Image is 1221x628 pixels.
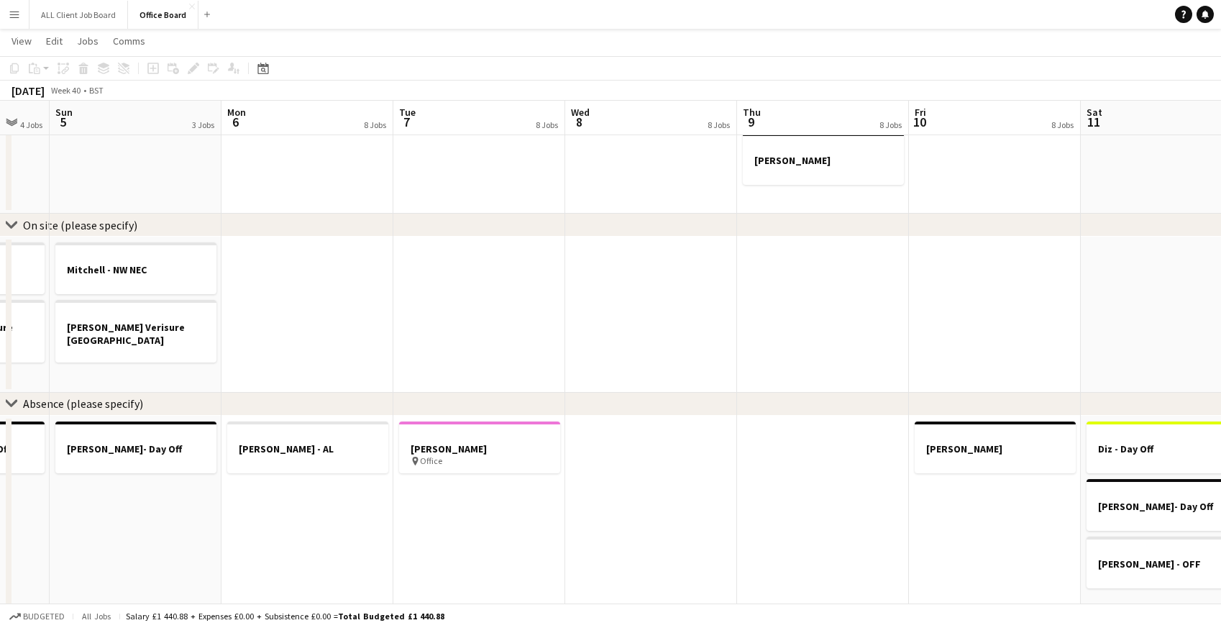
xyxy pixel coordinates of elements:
h3: [PERSON_NAME]- Day Off [55,442,216,455]
span: Week 40 [47,85,83,96]
span: Thu [743,106,761,119]
app-job-card: [PERSON_NAME] Office [399,422,560,473]
div: 8 Jobs [1051,119,1074,130]
span: Sat [1087,106,1102,119]
h3: [PERSON_NAME] Verisure [GEOGRAPHIC_DATA] [55,321,216,347]
h3: [PERSON_NAME] - AL [227,442,388,455]
div: 8 Jobs [364,119,386,130]
span: 8 [569,114,590,130]
a: Jobs [71,32,104,50]
span: 10 [913,114,926,130]
span: Comms [113,35,145,47]
div: Absence (please specify) [23,396,143,411]
a: View [6,32,37,50]
button: ALL Client Job Board [29,1,128,29]
app-job-card: [PERSON_NAME] [915,422,1076,473]
span: 9 [741,114,761,130]
span: Fri [915,106,926,119]
a: Edit [40,32,68,50]
div: On site (please specify) [23,218,137,232]
span: 11 [1084,114,1102,130]
div: 3 Jobs [192,119,214,130]
span: Budgeted [23,611,65,622]
app-job-card: [PERSON_NAME] - AL [227,422,388,473]
span: Office [420,455,442,466]
div: 8 Jobs [879,119,902,130]
span: Mon [227,106,246,119]
app-job-card: [PERSON_NAME]- Day Off [55,422,216,473]
span: 6 [225,114,246,130]
span: Jobs [77,35,99,47]
div: 4 Jobs [20,119,42,130]
span: 5 [53,114,73,130]
div: 8 Jobs [536,119,558,130]
span: All jobs [79,611,114,622]
app-job-card: [PERSON_NAME] Verisure [GEOGRAPHIC_DATA] [55,300,216,363]
span: 7 [397,114,416,130]
span: Edit [46,35,63,47]
span: View [12,35,32,47]
app-job-card: [PERSON_NAME] [743,133,904,185]
span: Sun [55,106,73,119]
h3: Mitchell - NW NEC [55,263,216,276]
a: Comms [107,32,151,50]
app-job-card: Mitchell - NW NEC [55,242,216,294]
span: Total Budgeted £1 440.88 [338,611,444,622]
button: Budgeted [7,609,67,624]
div: BST [89,85,104,96]
span: Wed [571,106,590,119]
h3: [PERSON_NAME] [743,154,904,167]
span: Tue [399,106,416,119]
div: Salary £1 440.88 + Expenses £0.00 + Subsistence £0.00 = [126,611,444,622]
div: [DATE] [12,83,45,98]
h3: [PERSON_NAME] [399,442,560,455]
button: Office Board [128,1,198,29]
h3: [PERSON_NAME] [915,442,1076,455]
div: 8 Jobs [708,119,730,130]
